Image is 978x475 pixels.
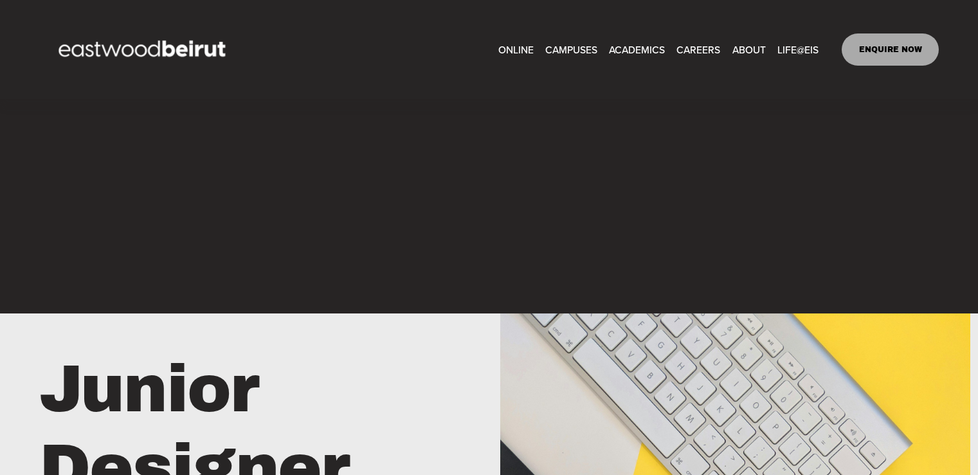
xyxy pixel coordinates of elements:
span: CAMPUSES [545,41,597,59]
a: folder dropdown [609,39,665,59]
a: ENQUIRE NOW [842,33,939,66]
a: CAREERS [676,39,720,59]
span: ABOUT [732,41,766,59]
span: LIFE@EIS [777,41,819,59]
img: EastwoodIS Global Site [39,17,249,82]
a: folder dropdown [777,39,819,59]
a: folder dropdown [545,39,597,59]
a: ONLINE [498,39,534,59]
a: folder dropdown [732,39,766,59]
span: ACADEMICS [609,41,665,59]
